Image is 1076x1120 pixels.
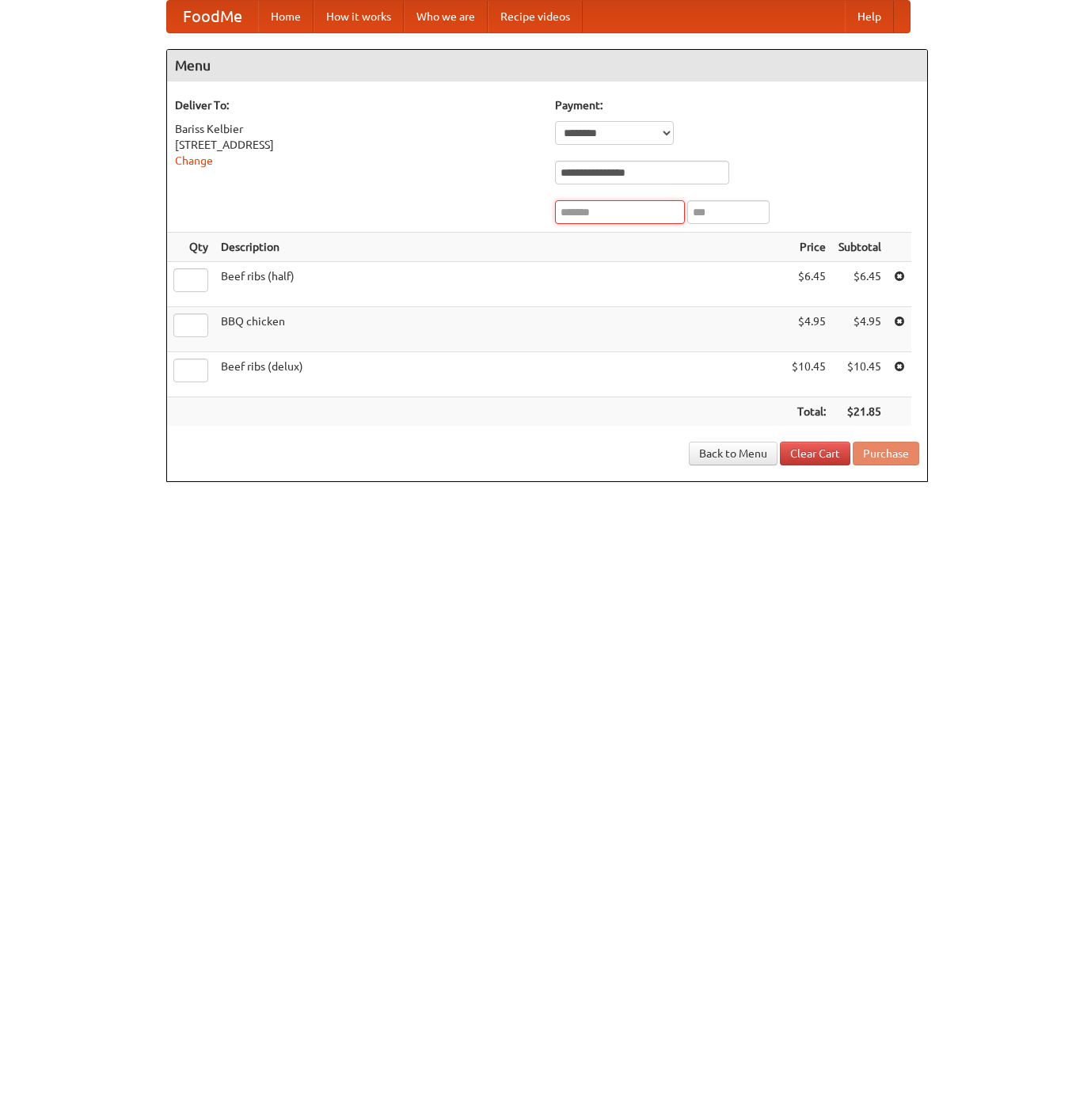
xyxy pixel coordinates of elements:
[215,352,785,397] td: Beef ribs (delux)
[167,1,258,32] a: FoodMe
[785,397,832,427] th: Total:
[555,97,919,113] h5: Payment:
[175,137,539,153] div: [STREET_ADDRESS]
[488,1,583,32] a: Recipe videos
[780,442,850,465] a: Clear Cart
[175,154,213,167] a: Change
[167,50,927,82] h4: Menu
[215,233,785,262] th: Description
[832,262,888,307] td: $6.45
[785,233,832,262] th: Price
[689,442,778,465] a: Back to Menu
[845,1,894,32] a: Help
[832,233,888,262] th: Subtotal
[258,1,314,32] a: Home
[832,397,888,427] th: $21.85
[832,307,888,352] td: $4.95
[785,352,832,397] td: $10.45
[215,307,785,352] td: BBQ chicken
[832,352,888,397] td: $10.45
[853,442,919,465] button: Purchase
[175,121,539,137] div: Bariss Kelbier
[314,1,404,32] a: How it works
[215,262,785,307] td: Beef ribs (half)
[785,307,832,352] td: $4.95
[167,233,215,262] th: Qty
[175,97,539,113] h5: Deliver To:
[404,1,488,32] a: Who we are
[785,262,832,307] td: $6.45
